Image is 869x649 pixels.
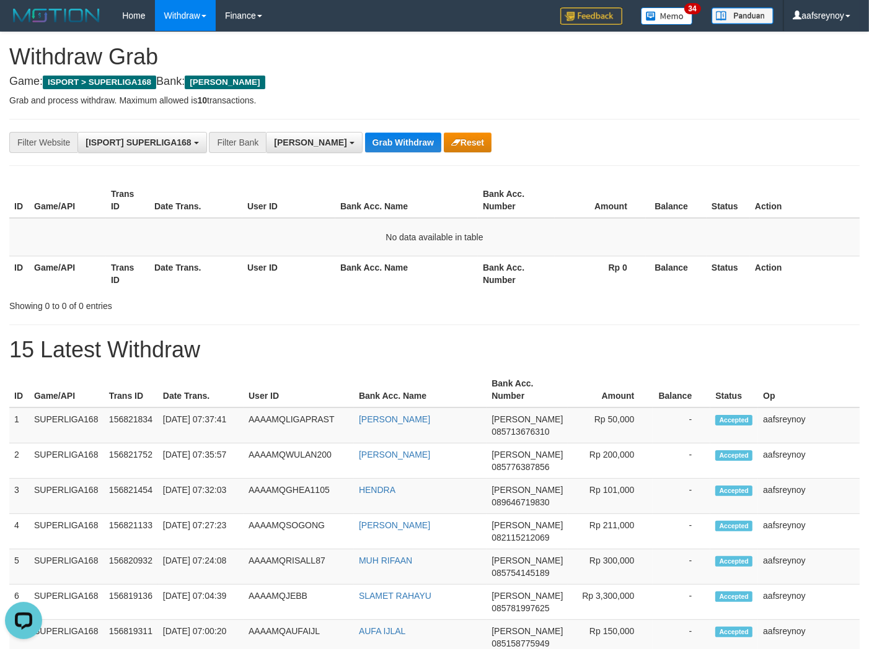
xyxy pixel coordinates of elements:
[568,585,653,620] td: Rp 3,300,000
[715,486,752,496] span: Accepted
[758,443,860,479] td: aafsreynoy
[758,407,860,443] td: aafsreynoy
[29,514,104,549] td: SUPERLIGA168
[106,256,149,291] th: Trans ID
[29,372,104,407] th: Game/API
[715,556,752,567] span: Accepted
[712,7,774,24] img: panduan.png
[568,407,653,443] td: Rp 50,000
[568,514,653,549] td: Rp 211,000
[29,407,104,443] td: SUPERLIGA168
[242,183,335,218] th: User ID
[653,585,710,620] td: -
[158,585,244,620] td: [DATE] 07:04:39
[359,626,405,636] a: AUFA IJLAL
[335,256,478,291] th: Bank Acc. Name
[9,549,29,585] td: 5
[715,521,752,531] span: Accepted
[244,372,354,407] th: User ID
[710,372,758,407] th: Status
[444,133,492,152] button: Reset
[653,372,710,407] th: Balance
[149,256,242,291] th: Date Trans.
[5,5,42,42] button: Open LiveChat chat widget
[9,338,860,362] h1: 15 Latest Withdraw
[492,555,563,565] span: [PERSON_NAME]
[653,479,710,514] td: -
[9,183,29,218] th: ID
[492,603,549,613] span: Copy 085781997625 to clipboard
[9,132,77,153] div: Filter Website
[104,514,158,549] td: 156821133
[758,479,860,514] td: aafsreynoy
[365,133,441,152] button: Grab Withdraw
[244,514,354,549] td: AAAAMQSOGONG
[359,450,430,460] a: [PERSON_NAME]
[492,533,549,542] span: Copy 082115212069 to clipboard
[9,6,104,25] img: MOTION_logo.png
[359,414,430,424] a: [PERSON_NAME]
[9,585,29,620] td: 6
[244,479,354,514] td: AAAAMQGHEA1105
[244,549,354,585] td: AAAAMQRISALL87
[478,256,555,291] th: Bank Acc. Number
[158,514,244,549] td: [DATE] 07:27:23
[653,514,710,549] td: -
[707,183,750,218] th: Status
[29,549,104,585] td: SUPERLIGA168
[9,256,29,291] th: ID
[684,3,701,14] span: 34
[29,183,106,218] th: Game/API
[9,514,29,549] td: 4
[568,372,653,407] th: Amount
[359,520,430,530] a: [PERSON_NAME]
[9,407,29,443] td: 1
[555,256,646,291] th: Rp 0
[244,585,354,620] td: AAAAMQJEBB
[244,443,354,479] td: AAAAMQWULAN200
[359,591,431,601] a: SLAMET RAHAYU
[568,479,653,514] td: Rp 101,000
[9,479,29,514] td: 3
[9,372,29,407] th: ID
[641,7,693,25] img: Button%20Memo.svg
[653,407,710,443] td: -
[492,520,563,530] span: [PERSON_NAME]
[9,443,29,479] td: 2
[242,256,335,291] th: User ID
[492,450,563,460] span: [PERSON_NAME]
[29,585,104,620] td: SUPERLIGA168
[77,132,206,153] button: [ISPORT] SUPERLIGA168
[158,479,244,514] td: [DATE] 07:32:03
[274,137,346,147] span: [PERSON_NAME]
[568,443,653,479] td: Rp 200,000
[492,414,563,424] span: [PERSON_NAME]
[555,183,646,218] th: Amount
[9,76,860,88] h4: Game: Bank:
[158,407,244,443] td: [DATE] 07:37:41
[104,407,158,443] td: 156821834
[104,479,158,514] td: 156821454
[149,183,242,218] th: Date Trans.
[492,462,549,472] span: Copy 085776387856 to clipboard
[158,443,244,479] td: [DATE] 07:35:57
[750,183,860,218] th: Action
[653,443,710,479] td: -
[9,218,860,256] td: No data available in table
[185,76,265,89] span: [PERSON_NAME]
[715,627,752,637] span: Accepted
[750,256,860,291] th: Action
[197,95,207,105] strong: 10
[86,137,191,147] span: [ISPORT] SUPERLIGA168
[758,514,860,549] td: aafsreynoy
[758,372,860,407] th: Op
[29,443,104,479] td: SUPERLIGA168
[478,183,555,218] th: Bank Acc. Number
[359,485,395,495] a: HENDRA
[715,415,752,425] span: Accepted
[492,626,563,636] span: [PERSON_NAME]
[560,7,622,25] img: Feedback.jpg
[653,549,710,585] td: -
[715,591,752,602] span: Accepted
[492,485,563,495] span: [PERSON_NAME]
